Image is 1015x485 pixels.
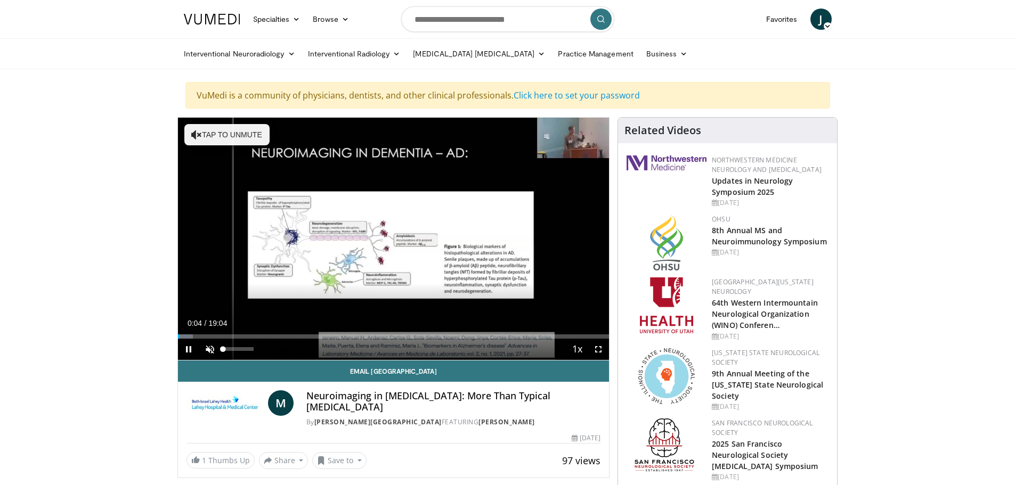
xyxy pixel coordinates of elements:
a: [PERSON_NAME][GEOGRAPHIC_DATA] [314,417,442,426]
img: da959c7f-65a6-4fcf-a939-c8c702e0a770.png.150x105_q85_autocrop_double_scale_upscale_version-0.2.png [650,215,683,270]
a: [US_STATE] State Neurological Society [712,348,819,367]
img: 2a462fb6-9365-492a-ac79-3166a6f924d8.png.150x105_q85_autocrop_double_scale_upscale_version-0.2.jpg [627,155,707,170]
button: Share [259,452,308,469]
a: [MEDICAL_DATA] [MEDICAL_DATA] [407,43,551,64]
span: 97 views [562,454,600,467]
h4: Neuroimaging in [MEDICAL_DATA]: More Than Typical [MEDICAL_DATA] [306,390,600,413]
a: Practice Management [551,43,639,64]
button: Playback Rate [566,339,588,360]
h4: Related Videos [624,124,701,137]
button: Tap to unmute [184,124,270,145]
span: 0:04 [188,319,202,327]
div: [DATE] [712,332,829,341]
button: Fullscreen [588,339,609,360]
a: 2025 San Francisco Neurological Society [MEDICAL_DATA] Symposium [712,439,818,471]
video-js: Video Player [178,118,610,360]
a: 64th Western Intermountain Neurological Organization (WINO) Conferen… [712,298,818,330]
a: Email [GEOGRAPHIC_DATA] [178,360,610,382]
span: 19:04 [208,319,227,327]
a: Specialties [247,9,307,30]
div: [DATE] [712,198,829,208]
a: OHSU [712,215,730,224]
div: [DATE] [712,402,829,412]
img: 71a8b48c-8850-4916-bbdd-e2f3ccf11ef9.png.150x105_q85_autocrop_double_scale_upscale_version-0.2.png [638,348,695,404]
img: ad8adf1f-d405-434e-aebe-ebf7635c9b5d.png.150x105_q85_autocrop_double_scale_upscale_version-0.2.png [635,418,699,474]
div: Progress Bar [178,334,610,339]
a: 8th Annual MS and Neuroimmunology Symposium [712,225,827,246]
a: M [268,390,294,416]
div: By FEATURING [306,417,600,427]
a: [PERSON_NAME] [478,417,535,426]
a: 9th Annual Meeting of the [US_STATE] State Neurological Society [712,368,823,401]
span: 1 [202,455,206,465]
a: Favorites [760,9,804,30]
a: Browse [306,9,355,30]
div: [DATE] [712,248,829,257]
a: Business [640,43,694,64]
a: Updates in Neurology Symposium 2025 [712,176,793,197]
img: f6362829-b0a3-407d-a044-59546adfd345.png.150x105_q85_autocrop_double_scale_upscale_version-0.2.png [640,277,693,333]
div: VuMedi is a community of physicians, dentists, and other clinical professionals. [185,82,830,109]
span: / [205,319,207,327]
button: Save to [312,452,367,469]
a: San Francisco Neurological Society [712,418,813,437]
div: [DATE] [572,433,600,443]
a: Click here to set your password [514,89,640,101]
img: Lahey Hospital & Medical Center [186,390,264,416]
a: Interventional Radiology [302,43,407,64]
a: 1 Thumbs Up [186,452,255,468]
div: Volume Level [223,347,254,351]
div: [DATE] [712,472,829,482]
input: Search topics, interventions [401,6,614,32]
button: Pause [178,339,199,360]
a: [GEOGRAPHIC_DATA][US_STATE] Neurology [712,277,814,296]
button: Unmute [199,339,221,360]
a: Interventional Neuroradiology [177,43,302,64]
img: VuMedi Logo [184,14,240,24]
a: J [810,9,832,30]
a: Northwestern Medicine Neurology and [MEDICAL_DATA] [712,155,822,174]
